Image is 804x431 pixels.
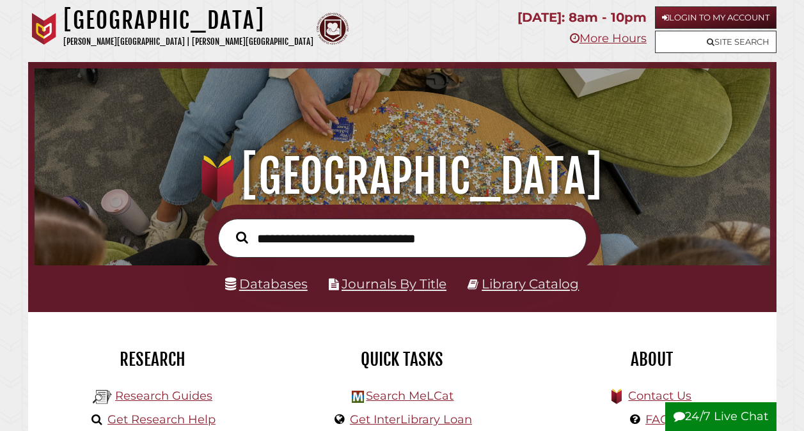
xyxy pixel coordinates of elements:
a: FAQs [645,412,675,427]
a: Get Research Help [107,412,216,427]
a: Login to My Account [655,6,776,29]
p: [PERSON_NAME][GEOGRAPHIC_DATA] | [PERSON_NAME][GEOGRAPHIC_DATA] [63,35,313,49]
h2: Research [38,349,268,370]
a: Journals By Title [342,276,446,292]
button: Search [230,228,255,247]
a: Research Guides [115,389,212,403]
h2: About [537,349,767,370]
a: Contact Us [628,389,691,403]
img: Calvin Theological Seminary [317,13,349,45]
a: Databases [225,276,308,292]
p: [DATE]: 8am - 10pm [517,6,647,29]
a: Library Catalog [482,276,579,292]
a: Get InterLibrary Loan [350,412,472,427]
i: Search [236,231,248,244]
img: Hekman Library Logo [93,388,112,407]
a: Search MeLCat [366,389,453,403]
img: Hekman Library Logo [352,391,364,403]
a: More Hours [570,31,647,45]
a: Site Search [655,31,776,53]
img: Calvin University [28,13,60,45]
h1: [GEOGRAPHIC_DATA] [46,148,757,205]
h1: [GEOGRAPHIC_DATA] [63,6,313,35]
h2: Quick Tasks [287,349,517,370]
